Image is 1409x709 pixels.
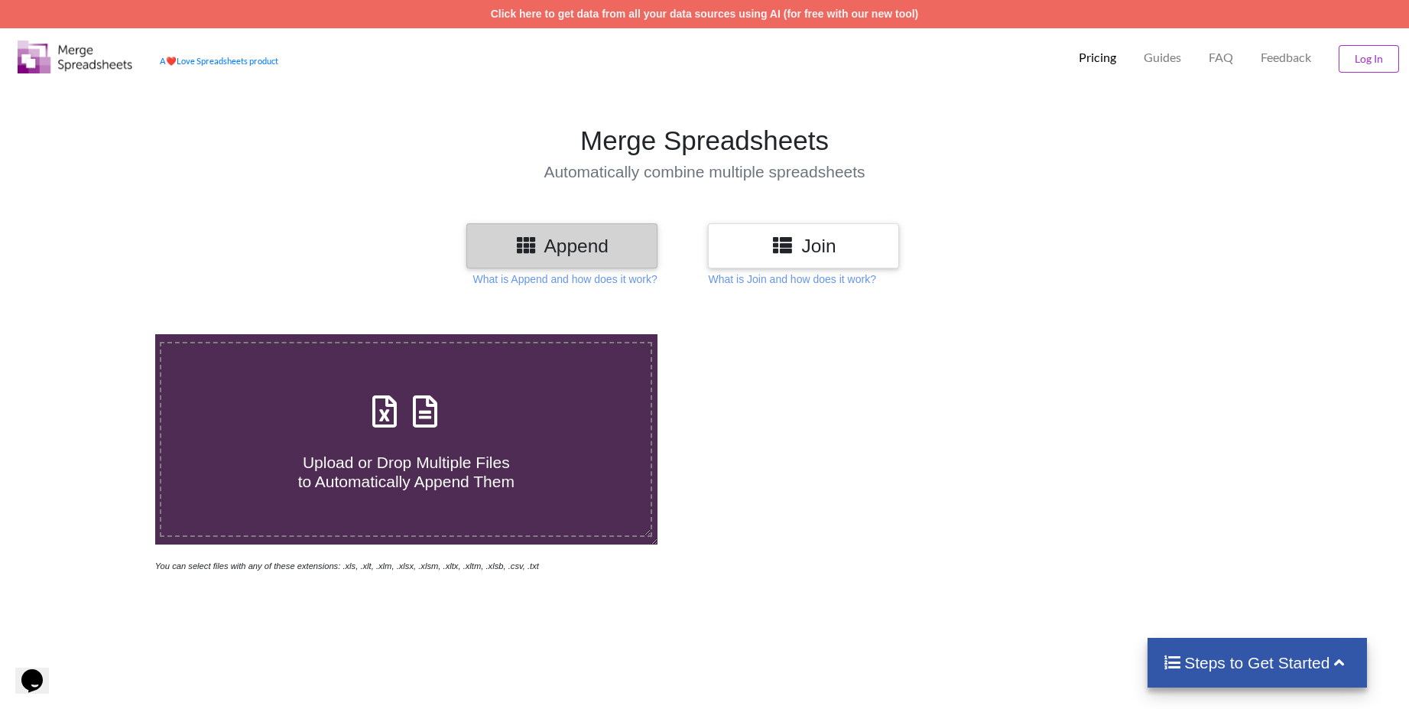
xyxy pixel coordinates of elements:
[1261,51,1311,63] span: Feedback
[491,8,919,20] a: Click here to get data from all your data sources using AI (for free with our new tool)
[1163,653,1352,672] h4: Steps to Get Started
[478,235,646,257] h3: Append
[1144,50,1181,66] p: Guides
[160,56,278,66] a: AheartLove Spreadsheets product
[15,648,64,694] iframe: chat widget
[1079,50,1116,66] p: Pricing
[708,272,875,287] p: What is Join and how does it work?
[473,272,657,287] p: What is Append and how does it work?
[155,561,539,571] i: You can select files with any of these extensions: .xls, .xlt, .xlm, .xlsx, .xlsm, .xltx, .xltm, ...
[1339,45,1399,73] button: Log In
[18,41,132,73] img: Logo.png
[719,235,888,257] h3: Join
[298,454,515,490] span: Upload or Drop Multiple Files to Automatically Append Them
[1209,50,1233,66] p: FAQ
[166,56,177,66] span: heart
